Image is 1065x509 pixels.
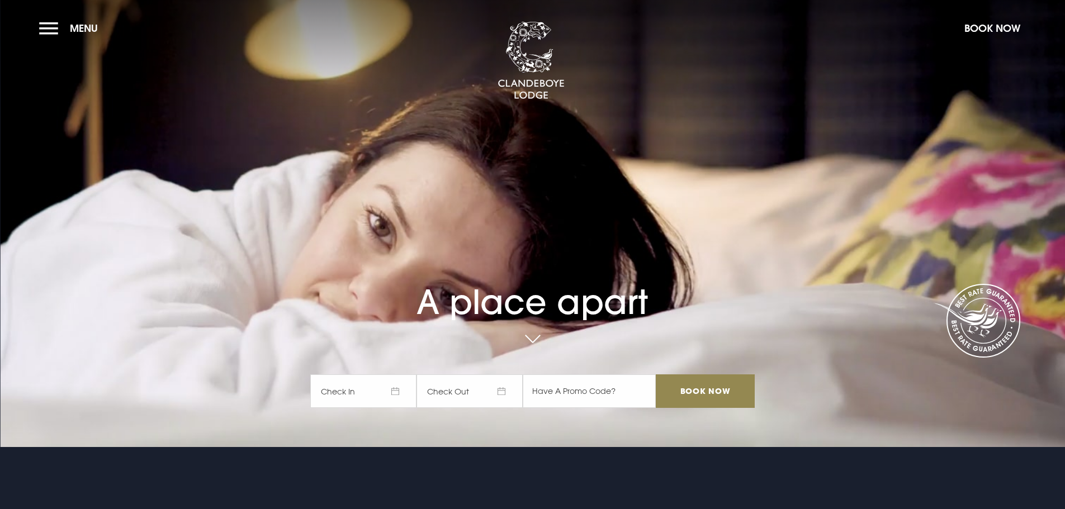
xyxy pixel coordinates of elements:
input: Have A Promo Code? [523,374,656,408]
span: Menu [70,22,98,35]
input: Book Now [656,374,754,408]
span: Check In [310,374,416,408]
button: Menu [39,16,103,40]
span: Check Out [416,374,523,408]
button: Book Now [959,16,1026,40]
img: Clandeboye Lodge [498,22,565,100]
h1: A place apart [310,251,754,322]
